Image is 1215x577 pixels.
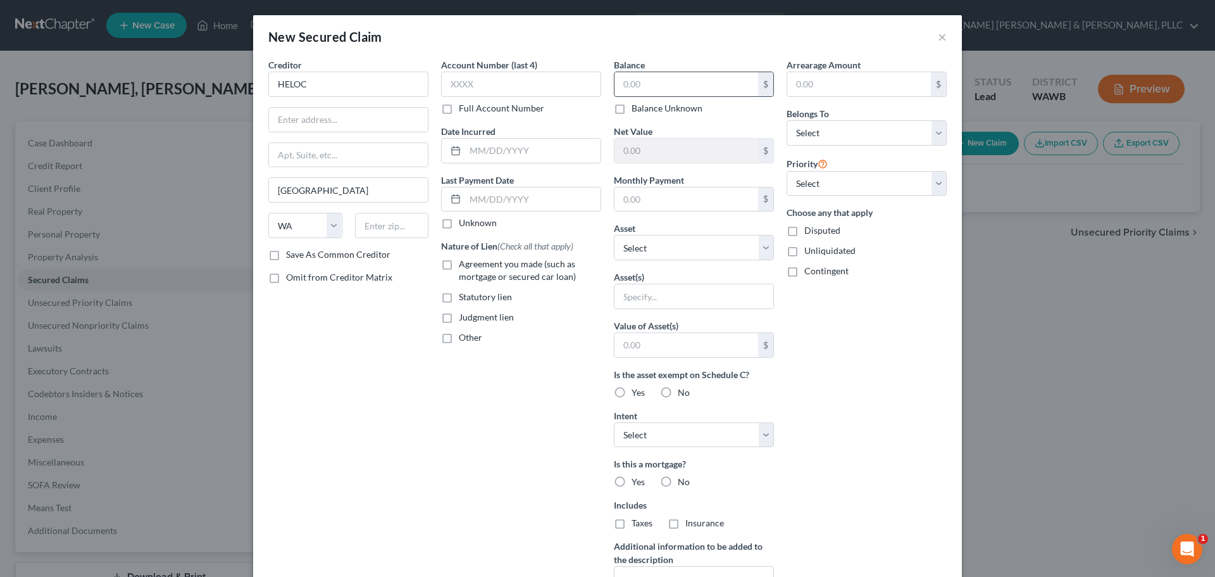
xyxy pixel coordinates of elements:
input: XXXX [441,72,601,97]
label: Balance Unknown [632,102,702,115]
div: $ [758,187,773,212]
label: Net Value [614,125,652,138]
span: (Check all that apply) [497,241,573,251]
span: Omit from Creditor Matrix [286,272,392,282]
input: 0.00 [787,72,931,96]
div: New Secured Claim [268,28,382,46]
span: No [678,476,690,487]
label: Last Payment Date [441,174,514,187]
input: 0.00 [614,72,758,96]
label: Priority [787,156,828,171]
input: Enter address... [269,108,428,132]
input: Apt, Suite, etc... [269,143,428,167]
span: No [678,387,690,398]
span: Insurance [685,517,724,528]
label: Save As Common Creditor [286,248,390,261]
label: Account Number (last 4) [441,58,537,72]
label: Choose any that apply [787,206,947,219]
label: Full Account Number [459,102,544,115]
input: Specify... [614,284,773,308]
input: Search creditor by name... [268,72,428,97]
div: $ [758,333,773,357]
span: Yes [632,476,645,487]
span: 1 [1198,534,1208,544]
span: Judgment lien [459,312,514,322]
label: Arrearage Amount [787,58,861,72]
span: Unliquidated [804,245,856,256]
label: Nature of Lien [441,239,573,253]
label: Unknown [459,217,497,229]
input: Enter zip... [355,213,429,238]
div: $ [758,139,773,163]
span: Contingent [804,265,849,276]
span: Agreement you made (such as mortgage or secured car loan) [459,258,576,282]
label: Is the asset exempt on Schedule C? [614,368,774,381]
input: MM/DD/YYYY [465,139,601,163]
label: Monthly Payment [614,174,684,187]
label: Date Incurred [441,125,495,138]
label: Value of Asset(s) [614,319,678,333]
span: Yes [632,387,645,398]
span: Other [459,332,482,343]
iframe: Intercom live chat [1172,534,1202,564]
span: Creditor [268,60,302,70]
label: Asset(s) [614,270,644,284]
input: Enter city... [269,178,428,202]
input: 0.00 [614,187,758,212]
label: Intent [614,409,637,422]
span: Disputed [804,225,840,236]
input: 0.00 [614,333,758,357]
span: Belongs To [787,108,829,119]
span: Asset [614,223,635,234]
label: Includes [614,498,774,512]
div: $ [931,72,946,96]
div: $ [758,72,773,96]
span: Taxes [632,517,652,528]
label: Is this a mortgage? [614,457,774,471]
label: Balance [614,58,645,72]
label: Additional information to be added to the description [614,540,774,566]
input: 0.00 [614,139,758,163]
button: × [938,29,947,44]
span: Statutory lien [459,291,512,302]
input: MM/DD/YYYY [465,187,601,212]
